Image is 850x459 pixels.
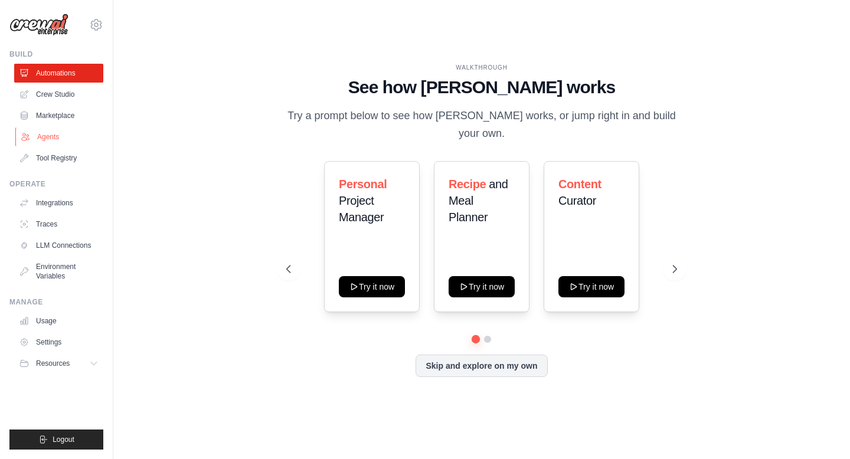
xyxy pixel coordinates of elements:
[449,178,508,224] span: and Meal Planner
[14,85,103,104] a: Crew Studio
[286,63,677,72] div: WALKTHROUGH
[558,276,625,297] button: Try it now
[286,77,677,98] h1: See how [PERSON_NAME] works
[14,194,103,212] a: Integrations
[449,276,515,297] button: Try it now
[416,355,547,377] button: Skip and explore on my own
[14,149,103,168] a: Tool Registry
[14,257,103,286] a: Environment Variables
[9,430,103,450] button: Logout
[15,127,104,146] a: Agents
[14,215,103,234] a: Traces
[14,236,103,255] a: LLM Connections
[9,179,103,189] div: Operate
[14,333,103,352] a: Settings
[339,276,405,297] button: Try it now
[449,178,486,191] span: Recipe
[14,354,103,373] button: Resources
[558,194,596,207] span: Curator
[558,178,601,191] span: Content
[9,14,68,36] img: Logo
[9,297,103,307] div: Manage
[53,435,74,444] span: Logout
[14,64,103,83] a: Automations
[9,50,103,59] div: Build
[339,194,384,224] span: Project Manager
[286,107,677,142] p: Try a prompt below to see how [PERSON_NAME] works, or jump right in and build your own.
[36,359,70,368] span: Resources
[14,106,103,125] a: Marketplace
[14,312,103,330] a: Usage
[339,178,387,191] span: Personal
